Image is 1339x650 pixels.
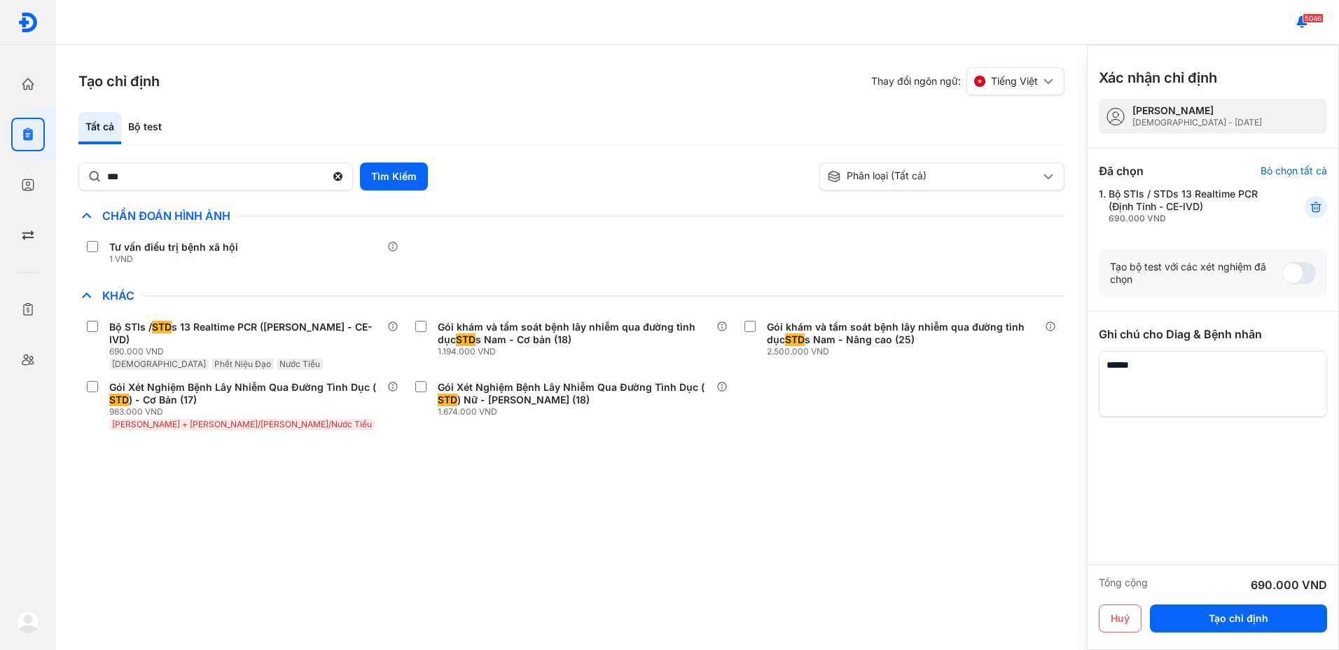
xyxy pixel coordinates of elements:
span: Chẩn Đoán Hình Ảnh [95,209,237,223]
div: 1. [1099,188,1270,224]
div: Gói Xét Nghiệm Bệnh Lây Nhiễm Qua Đường Tình Dục ( ) - Cơ Bản (17) [109,381,382,406]
div: 1.674.000 VND [438,406,716,417]
div: 690.000 VND [1251,576,1327,593]
div: 983.000 VND [109,406,387,417]
div: 2.500.000 VND [767,346,1045,357]
div: 1.194.000 VND [438,346,716,357]
img: logo [18,12,39,33]
div: Gói khám và tầm soát bệnh lây nhiễm qua đường tình dục s Nam - Nâng cao (25) [767,321,1039,346]
span: Nước Tiểu [279,359,320,369]
div: Tất cả [78,112,121,144]
div: Bộ STIs / STDs 13 Realtime PCR (Định Tính - CE-IVD) [1109,188,1270,224]
img: logo [17,611,39,633]
span: Khác [95,289,141,303]
span: STD [438,394,457,406]
button: Tìm Kiếm [360,162,428,191]
div: Đã chọn [1099,162,1144,179]
div: Bỏ chọn tất cả [1261,165,1327,177]
div: Bộ test [121,112,169,144]
div: [PERSON_NAME] [1132,104,1262,117]
h3: Tạo chỉ định [78,71,160,91]
span: Phết Niệu Đạo [214,359,271,369]
h3: Xác nhận chỉ định [1099,68,1217,88]
span: STD [785,333,805,346]
div: [DEMOGRAPHIC_DATA] - [DATE] [1132,117,1262,128]
span: [DEMOGRAPHIC_DATA] [112,359,206,369]
span: 5046 [1303,13,1324,23]
div: Ghi chú cho Diag & Bệnh nhân [1099,326,1327,343]
div: Thay đổi ngôn ngữ: [871,67,1064,95]
span: [PERSON_NAME] + [PERSON_NAME]/[PERSON_NAME]/Nước Tiểu [112,419,372,429]
span: STD [152,321,172,333]
div: 1 VND [109,254,244,265]
div: Bộ STIs / s 13 Realtime PCR ([PERSON_NAME] - CE-IVD) [109,321,382,346]
div: 690.000 VND [109,346,387,357]
button: Tạo chỉ định [1150,604,1327,632]
div: Tư vấn điều trị bệnh xã hội [109,241,238,254]
span: STD [456,333,476,346]
div: Tổng cộng [1099,576,1148,593]
div: Tạo bộ test với các xét nghiệm đã chọn [1110,261,1282,286]
div: Gói khám và tầm soát bệnh lây nhiễm qua đường tình dục s Nam - Cơ bản (18) [438,321,710,346]
span: Tiếng Việt [991,75,1038,88]
div: Gói Xét Nghiệm Bệnh Lây Nhiễm Qua Đường Tình Dục ( ) Nữ - [PERSON_NAME] (18) [438,381,710,406]
span: STD [109,394,129,406]
div: 690.000 VND [1109,213,1270,224]
button: Huỷ [1099,604,1142,632]
div: Phân loại (Tất cả) [827,170,1040,184]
